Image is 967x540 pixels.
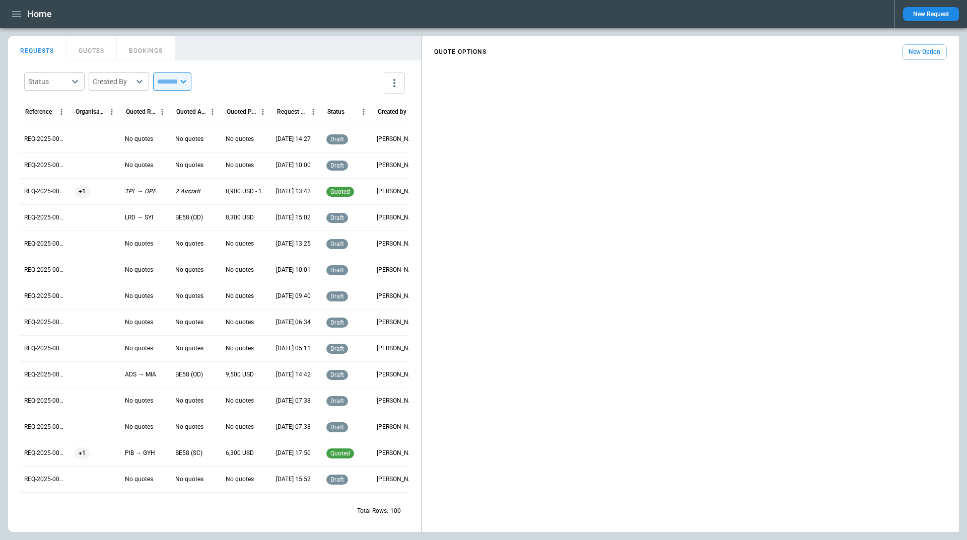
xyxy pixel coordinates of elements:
[226,187,268,196] p: 8,900 USD - 10,200 USD
[226,449,254,457] p: 6,300 USD
[25,108,52,115] div: Reference
[377,187,419,196] p: Ben Gundermann
[125,240,153,248] p: No quotes
[126,108,156,115] div: Quoted Route
[175,187,200,196] p: 2 Aircraft
[357,105,370,118] button: Status column menu
[24,213,66,222] p: REQ-2025-000267
[226,240,254,248] p: No quotes
[27,8,52,20] h1: Home
[377,475,419,484] p: Ben Gundermann
[75,440,90,466] span: +1
[24,161,66,170] p: REQ-2025-000269
[93,76,133,87] div: Created By
[175,449,202,457] p: BE58 (SC)
[24,266,66,274] p: REQ-2025-000265
[377,449,419,457] p: Allen Maki
[276,423,311,431] p: 08/26/2025 07:38
[24,397,66,405] p: REQ-2025-000260
[226,318,254,327] p: No quotes
[24,240,66,248] p: REQ-2025-000266
[328,345,346,352] span: draft
[276,135,311,143] p: 09/08/2025 14:27
[328,371,346,378] span: draft
[307,105,320,118] button: Request Created At (UTC-05:00) column menu
[256,105,269,118] button: Quoted Price column menu
[276,266,311,274] p: 09/03/2025 10:01
[276,475,311,484] p: 08/22/2025 15:52
[377,397,419,405] p: George O'Bryan
[226,161,254,170] p: No quotes
[377,161,419,170] p: Ben Gundermann
[226,423,254,431] p: No quotes
[226,213,254,222] p: 8,300 USD
[175,423,203,431] p: No quotes
[125,318,153,327] p: No quotes
[434,50,487,54] h4: QUOTE OPTIONS
[328,214,346,221] span: draft
[125,213,153,222] p: LRD → SYI
[328,293,346,300] span: draft
[125,344,153,353] p: No quotes
[28,76,68,87] div: Status
[277,108,307,115] div: Request Created At (UTC-05:00)
[175,292,203,300] p: No quotes
[377,423,419,431] p: George O'Bryan
[24,344,66,353] p: REQ-2025-000262
[226,475,254,484] p: No quotes
[175,370,203,379] p: BE58 (OD)
[175,344,203,353] p: No quotes
[175,135,203,143] p: No quotes
[276,370,311,379] p: 08/26/2025 14:42
[175,475,203,484] p: No quotes
[328,162,346,169] span: draft
[357,507,388,515] p: Total Rows:
[377,292,419,300] p: George O'Bryan
[227,108,256,115] div: Quoted Price
[24,475,66,484] p: REQ-2025-000257
[378,108,406,115] div: Created by
[377,344,419,353] p: George O'Bryan
[75,179,90,204] span: +1
[24,318,66,327] p: REQ-2025-000263
[377,318,419,327] p: George O'Bryan
[390,507,401,515] p: 100
[276,187,311,196] p: 09/04/2025 13:42
[24,187,66,196] p: REQ-2025-000268
[24,135,66,143] p: REQ-2025-000270
[175,240,203,248] p: No quotes
[276,161,311,170] p: 09/05/2025 10:00
[328,398,346,405] span: draft
[377,213,419,222] p: Allen Maki
[407,105,421,118] button: Created by column menu
[903,7,959,21] button: New Request
[276,240,311,248] p: 09/03/2025 13:25
[327,108,344,115] div: Status
[377,135,419,143] p: Ben Gundermann
[328,267,346,274] span: draft
[276,344,311,353] p: 08/27/2025 05:11
[276,397,311,405] p: 08/26/2025 07:38
[8,36,66,60] button: REQUESTS
[24,292,66,300] p: REQ-2025-000264
[902,44,947,60] button: New Option
[125,266,153,274] p: No quotes
[125,475,153,484] p: No quotes
[226,397,254,405] p: No quotes
[384,72,405,94] button: more
[125,292,153,300] p: No quotes
[175,266,203,274] p: No quotes
[125,135,153,143] p: No quotes
[328,476,346,483] span: draft
[226,135,254,143] p: No quotes
[328,424,346,431] span: draft
[175,318,203,327] p: No quotes
[76,108,105,115] div: Organisation
[226,266,254,274] p: No quotes
[125,449,155,457] p: PIB → GYH
[175,213,203,222] p: BE58 (OD)
[206,105,219,118] button: Quoted Aircraft column menu
[125,423,153,431] p: No quotes
[377,370,419,379] p: Allen Maki
[226,292,254,300] p: No quotes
